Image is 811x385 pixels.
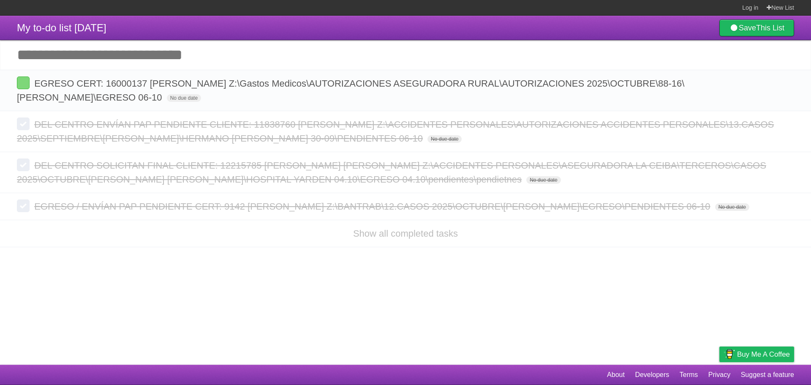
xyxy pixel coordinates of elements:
[635,367,669,383] a: Developers
[680,367,698,383] a: Terms
[715,203,749,211] span: No due date
[741,367,794,383] a: Suggest a feature
[17,158,30,171] label: Done
[353,228,458,239] a: Show all completed tasks
[737,347,790,362] span: Buy me a coffee
[17,119,774,144] span: DEL CENTRO ENVÍAN PAP PENDIENTE CLIENTE: 11838760 [PERSON_NAME] Z:\ACCIDENTES PERSONALES\AUTORIZA...
[34,201,712,212] span: EGRESO / ENVÍAN PAP PENDIENTE CERT: 9142 [PERSON_NAME] Z:\BANTRAB\12.CASOS 2025\OCTUBRE\[PERSON_N...
[719,347,794,362] a: Buy me a coffee
[17,160,766,185] span: DEL CENTRO SOLICITAN FINAL CLIENTE: 12215785 [PERSON_NAME] [PERSON_NAME] Z:\ACCIDENTES PERSONALES...
[756,24,784,32] b: This List
[17,76,30,89] label: Done
[17,22,106,33] span: My to-do list [DATE]
[427,135,462,143] span: No due date
[724,347,735,361] img: Buy me a coffee
[17,117,30,130] label: Done
[607,367,625,383] a: About
[17,78,684,103] span: EGRESO CERT: 16000137 [PERSON_NAME] Z:\Gastos Medicos\AUTORIZACIONES ASEGURADORA RURAL\AUTORIZACI...
[708,367,730,383] a: Privacy
[526,176,561,184] span: No due date
[17,199,30,212] label: Done
[167,94,201,102] span: No due date
[719,19,794,36] a: SaveThis List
